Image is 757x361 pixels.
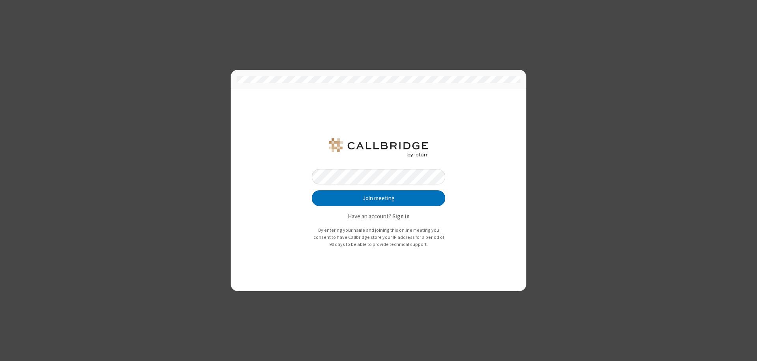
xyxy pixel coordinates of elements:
strong: Sign in [392,212,410,220]
button: Join meeting [312,190,445,206]
img: QA Selenium DO NOT DELETE OR CHANGE [327,138,430,157]
p: By entering your name and joining this online meeting you consent to have Callbridge store your I... [312,227,445,247]
p: Have an account? [312,212,445,221]
button: Sign in [392,212,410,221]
